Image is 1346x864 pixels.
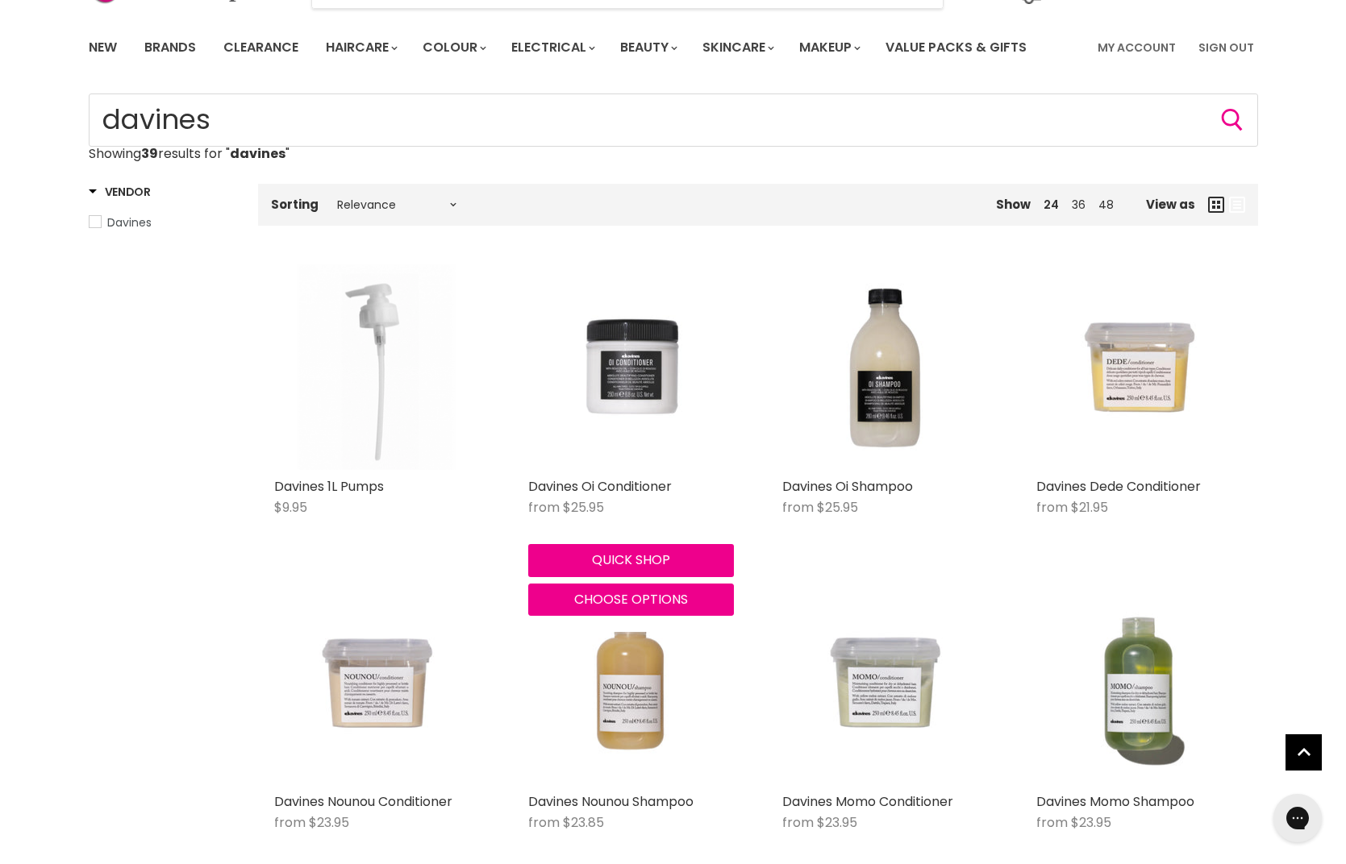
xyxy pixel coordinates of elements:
[528,544,734,576] button: Quick shop
[574,590,688,609] span: Choose options
[787,31,870,64] a: Makeup
[608,31,687,64] a: Beauty
[89,93,1258,147] input: Search
[782,477,913,496] a: Davines Oi Shampoo
[996,196,1031,213] span: Show
[69,24,1278,71] nav: Main
[89,147,1258,161] p: Showing results for " "
[528,477,672,496] a: Davines Oi Conditioner
[274,792,452,811] a: Davines Nounou Conditioner
[873,31,1039,64] a: Value Packs & Gifts
[1146,197,1195,211] span: View as
[782,264,988,470] img: Davines Oi Shampoo
[1036,264,1242,470] img: Davines Dede Conditioner
[1036,498,1068,517] span: from
[528,792,694,811] a: Davines Nounou Shampoo
[1071,813,1111,832] span: $23.95
[782,498,814,517] span: from
[89,93,1258,147] form: Product
[1219,107,1245,133] button: Search
[1265,788,1330,848] iframe: Gorgias live chat messenger
[528,498,560,517] span: from
[528,579,734,785] img: Davines Nounou Shampoo
[410,31,496,64] a: Colour
[782,792,953,811] a: Davines Momo Conditioner
[309,813,349,832] span: $23.95
[274,264,480,470] img: Davines 1L Pumps
[211,31,310,64] a: Clearance
[499,31,605,64] a: Electrical
[77,31,129,64] a: New
[89,184,151,200] h3: Vendor
[132,31,208,64] a: Brands
[1036,579,1242,785] img: Davines Momo Shampoo
[563,498,604,517] span: $25.95
[528,813,560,832] span: from
[690,31,784,64] a: Skincare
[1189,31,1264,64] a: Sign Out
[1088,31,1186,64] a: My Account
[314,31,407,64] a: Haircare
[274,813,306,832] span: from
[274,579,480,785] img: Davines Nounou Conditioner
[782,579,988,785] img: Davines Momo Conditioner
[77,24,1064,71] ul: Main menu
[230,144,285,163] strong: davines
[782,813,814,832] span: from
[1036,813,1068,832] span: from
[1036,792,1194,811] a: Davines Momo Shampoo
[1036,477,1201,496] a: Davines Dede Conditioner
[1098,197,1114,213] a: 48
[1071,498,1108,517] span: $21.95
[141,144,158,163] strong: 39
[528,264,734,470] img: Davines Oi Conditioner
[1072,197,1086,213] a: 36
[563,813,604,832] span: $23.85
[89,214,238,231] a: Davines
[274,477,384,496] a: Davines 1L Pumps
[1044,197,1059,213] a: 24
[274,498,307,517] span: $9.95
[107,214,152,231] span: Davines
[528,584,734,616] button: Choose options
[271,197,319,211] label: Sorting
[817,498,858,517] span: $25.95
[817,813,857,832] span: $23.95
